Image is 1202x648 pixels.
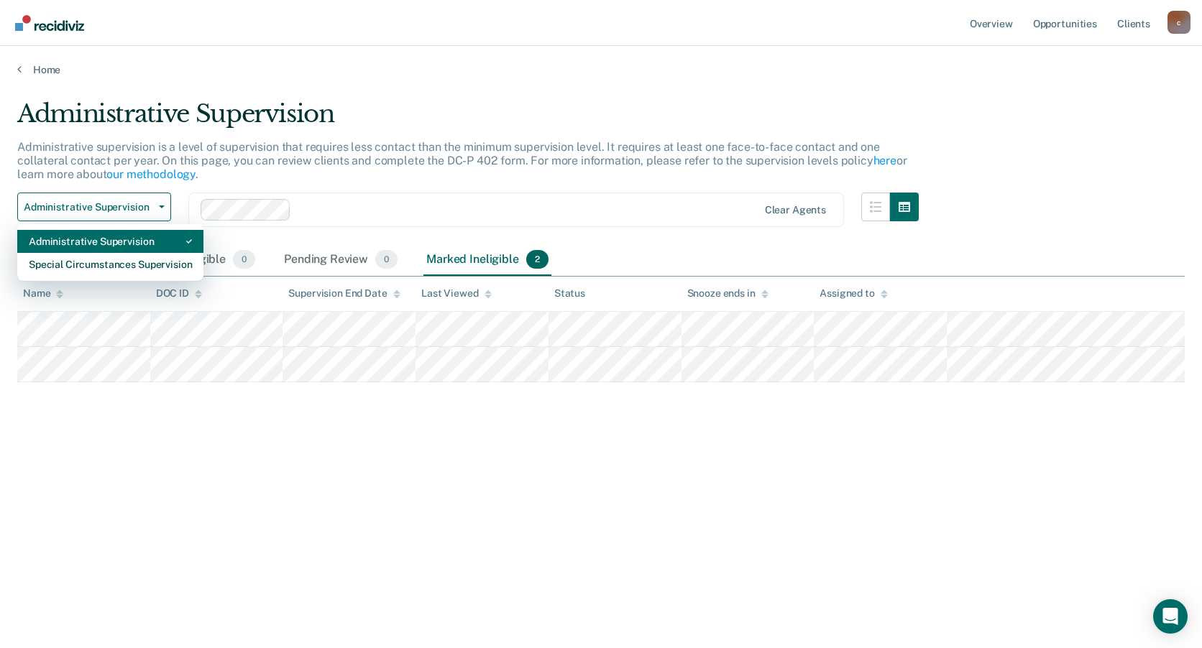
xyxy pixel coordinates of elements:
button: Administrative Supervision [17,193,171,221]
div: Marked Ineligible2 [423,244,551,276]
div: Snooze ends in [687,287,769,300]
span: 2 [526,250,549,269]
a: our methodology [106,167,196,181]
div: c [1167,11,1190,34]
div: Special Circumstances Supervision [29,253,192,276]
div: Open Intercom Messenger [1153,599,1188,634]
div: Assigned to [820,287,887,300]
div: Status [554,287,585,300]
span: Administrative Supervision [24,201,153,213]
div: Pending Review0 [281,244,400,276]
div: Administrative Supervision [29,230,192,253]
div: Supervision End Date [288,287,400,300]
div: Last Viewed [421,287,491,300]
span: 0 [375,250,398,269]
p: Administrative supervision is a level of supervision that requires less contact than the minimum ... [17,140,907,181]
div: DOC ID [156,287,202,300]
a: Home [17,63,1185,76]
img: Recidiviz [15,15,84,31]
div: Clear agents [765,204,826,216]
a: here [873,154,896,167]
button: Profile dropdown button [1167,11,1190,34]
div: Name [23,287,63,300]
span: 0 [233,250,255,269]
div: Administrative Supervision [17,99,919,140]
